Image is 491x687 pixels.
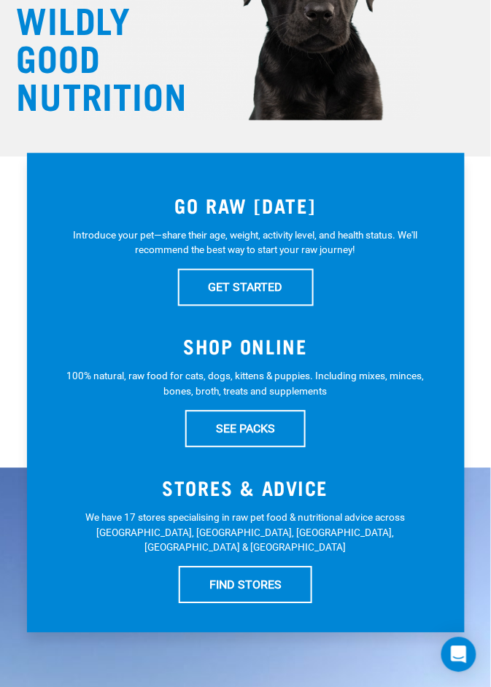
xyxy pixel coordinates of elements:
div: Open Intercom Messenger [441,637,476,672]
h3: SHOP ONLINE [56,335,436,358]
a: GET STARTED [178,269,314,306]
a: FIND STORES [179,567,312,603]
p: Introduce your pet—share their age, weight, activity level, and health status. We'll recommend th... [56,228,436,258]
a: SEE PACKS [185,411,306,447]
h3: STORES & ADVICE [56,477,436,500]
p: We have 17 stores specialising in raw pet food & nutritional advice across [GEOGRAPHIC_DATA], [GE... [56,511,436,555]
h3: GO RAW [DATE] [56,194,436,217]
p: 100% natural, raw food for cats, dogs, kittens & puppies. Including mixes, minces, bones, broth, ... [56,369,436,399]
